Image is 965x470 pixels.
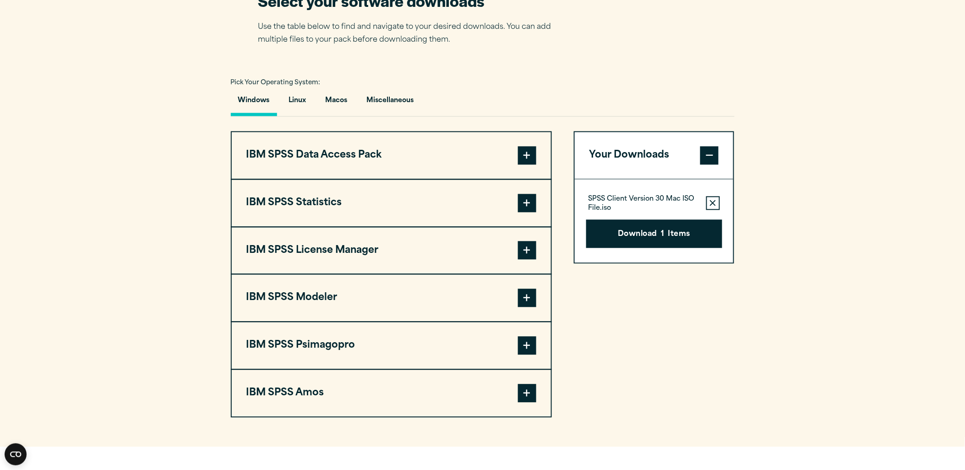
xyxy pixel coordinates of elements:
[232,322,551,369] button: IBM SPSS Psimagopro
[575,132,734,179] button: Your Downloads
[360,90,421,116] button: Miscellaneous
[232,370,551,417] button: IBM SPSS Amos
[282,90,314,116] button: Linux
[589,195,699,213] p: SPSS Client Version 30 Mac ISO File.iso
[586,220,722,248] button: Download1Items
[231,80,321,86] span: Pick Your Operating System:
[318,90,355,116] button: Macos
[232,228,551,274] button: IBM SPSS License Manager
[232,132,551,179] button: IBM SPSS Data Access Pack
[231,90,277,116] button: Windows
[575,179,734,263] div: Your Downloads
[232,180,551,227] button: IBM SPSS Statistics
[661,229,664,241] span: 1
[258,21,565,48] p: Use the table below to find and navigate to your desired downloads. You can add multiple files to...
[5,443,27,465] button: Open CMP widget
[232,275,551,322] button: IBM SPSS Modeler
